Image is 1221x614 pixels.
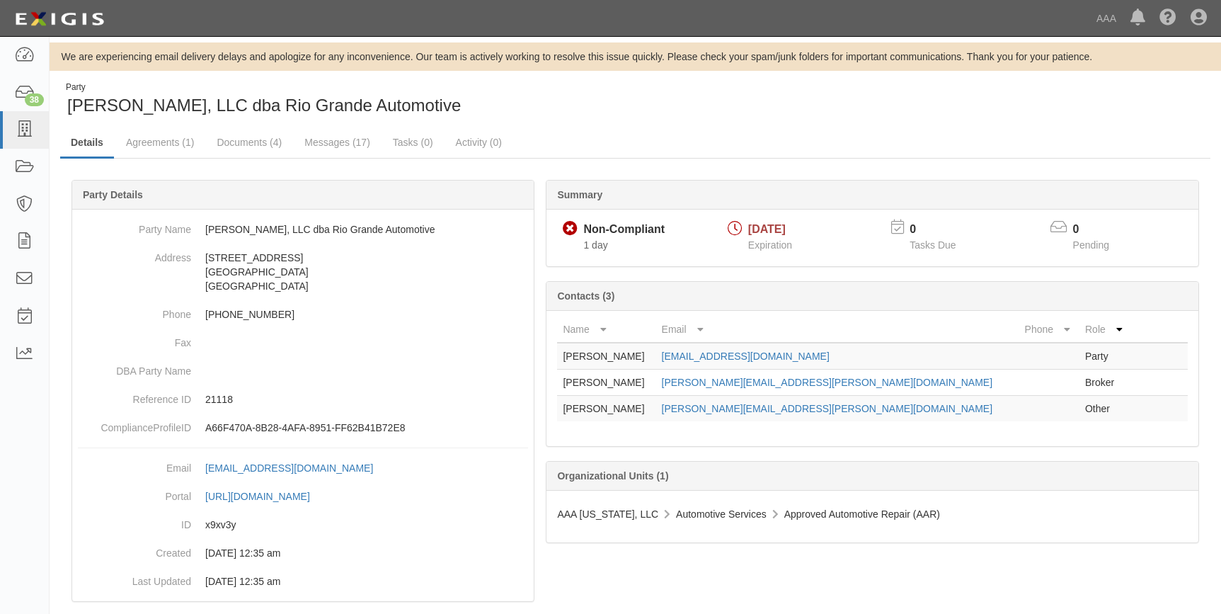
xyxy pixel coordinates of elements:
div: We are experiencing email delivery delays and apologize for any inconvenience. Our team is active... [50,50,1221,64]
b: Summary [557,189,602,200]
dd: [PERSON_NAME], LLC dba Rio Grande Automotive [78,215,528,244]
dt: Created [78,539,191,560]
dt: Portal [78,482,191,504]
dd: 03/10/2023 12:35 am [78,567,528,596]
a: [EMAIL_ADDRESS][DOMAIN_NAME] [205,462,389,474]
td: Party [1079,343,1131,370]
span: Approved Automotive Repair (AAR) [784,508,940,520]
div: Jett, LLC dba Rio Grande Automotive [60,81,625,118]
b: Organizational Units (1) [557,470,668,482]
a: Agreements (1) [115,128,205,157]
dt: Fax [78,329,191,350]
a: AAA [1089,4,1123,33]
div: Non-Compliant [583,222,665,238]
span: Since 08/20/2025 [583,239,607,251]
dt: Address [78,244,191,265]
dt: Reference ID [78,385,191,407]
td: Other [1079,396,1131,422]
dt: Phone [78,300,191,322]
th: Name [557,317,655,343]
p: 0 [1073,222,1127,238]
b: Contacts (3) [557,290,614,302]
dd: [PHONE_NUMBER] [78,300,528,329]
td: [PERSON_NAME] [557,396,655,422]
dd: x9xv3y [78,511,528,539]
img: logo-5460c22ac91f19d4615b14bd174203de0afe785f0fc80cf4dbbc73dc1793850b.png [11,6,108,32]
i: Non-Compliant [563,222,578,237]
dt: Email [78,454,191,475]
dt: Last Updated [78,567,191,589]
span: Tasks Due [910,239,956,251]
p: 21118 [205,392,528,407]
p: 0 [910,222,973,238]
td: [PERSON_NAME] [557,370,655,396]
span: AAA [US_STATE], LLC [557,508,658,520]
a: [EMAIL_ADDRESS][DOMAIN_NAME] [662,351,830,362]
dt: Party Name [78,215,191,237]
a: Tasks (0) [382,128,444,157]
td: [PERSON_NAME] [557,343,655,370]
a: Documents (4) [206,128,292,157]
div: Party [66,81,461,93]
th: Email [656,317,1019,343]
div: 38 [25,93,44,106]
b: Party Details [83,189,143,200]
a: Details [60,128,114,159]
a: [PERSON_NAME][EMAIL_ADDRESS][PERSON_NAME][DOMAIN_NAME] [662,377,993,388]
td: Broker [1079,370,1131,396]
dt: ComplianceProfileID [78,414,191,435]
span: Expiration [748,239,792,251]
i: Help Center - Complianz [1159,10,1176,27]
dt: ID [78,511,191,532]
a: [PERSON_NAME][EMAIL_ADDRESS][PERSON_NAME][DOMAIN_NAME] [662,403,993,414]
th: Phone [1019,317,1079,343]
th: Role [1079,317,1131,343]
p: A66F470A-8B28-4AFA-8951-FF62B41B72E8 [205,421,528,435]
dd: 03/10/2023 12:35 am [78,539,528,567]
dd: [STREET_ADDRESS] [GEOGRAPHIC_DATA] [GEOGRAPHIC_DATA] [78,244,528,300]
a: [URL][DOMAIN_NAME] [205,491,326,502]
a: Messages (17) [294,128,381,157]
span: Pending [1073,239,1109,251]
span: Automotive Services [676,508,767,520]
dt: DBA Party Name [78,357,191,378]
span: [DATE] [748,223,786,235]
a: Activity (0) [445,128,512,157]
div: [EMAIL_ADDRESS][DOMAIN_NAME] [205,461,373,475]
span: [PERSON_NAME], LLC dba Rio Grande Automotive [67,96,461,115]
